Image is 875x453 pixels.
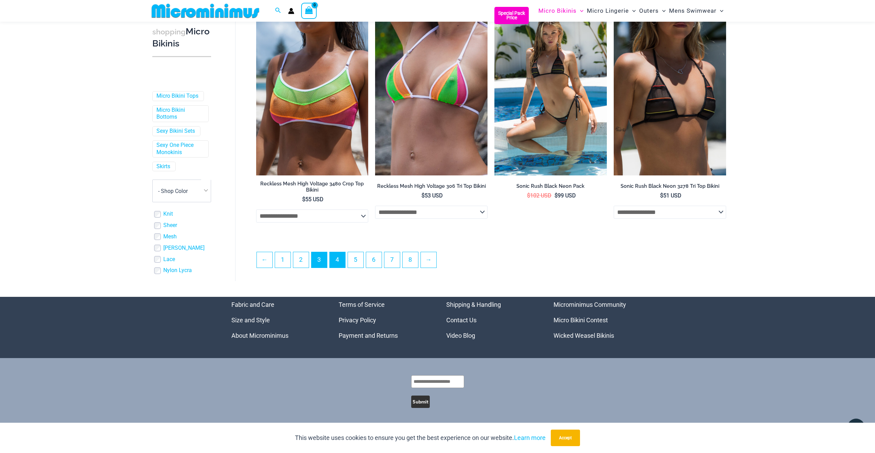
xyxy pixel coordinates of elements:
a: Privacy Policy [339,316,376,324]
aside: Footer Widget 4 [554,297,644,343]
bdi: 51 USD [660,192,681,199]
a: Page 6 [366,252,382,268]
a: Skirts [156,163,170,170]
a: Microminimus Community [554,301,626,308]
span: Micro Lingerie [587,2,629,20]
span: Mens Swimwear [669,2,717,20]
button: Accept [551,430,580,446]
a: Knit [163,211,173,218]
bdi: 102 USD [527,192,551,199]
a: ← [257,252,272,268]
a: Fabric and Care [231,301,274,308]
a: Shipping & Handling [446,301,501,308]
a: Mens SwimwearMenu ToggleMenu Toggle [667,2,725,20]
h2: Sonic Rush Black Neon 3278 Tri Top Bikini [614,183,726,190]
img: MM SHOP LOGO FLAT [149,3,262,19]
a: Sheer [163,222,177,229]
a: Learn more [514,434,546,441]
nav: Menu [446,297,537,343]
a: Reckless Mesh High Voltage 3480 Crop Top Bikini [256,181,369,196]
a: Lace [163,256,175,263]
a: Micro Bikini Tops [156,93,198,100]
a: Page 7 [384,252,400,268]
a: → [421,252,436,268]
a: Payment and Returns [339,332,398,339]
a: Video Blog [446,332,475,339]
button: Submit [411,396,430,408]
a: Page 5 [348,252,363,268]
span: Micro Bikinis [538,2,577,20]
b: Special Pack Price [494,11,529,20]
h2: Reckless Mesh High Voltage 3480 Crop Top Bikini [256,181,369,193]
span: Outers [639,2,659,20]
a: Reckless Mesh High Voltage 306 Tri Top 01Reckless Mesh High Voltage 306 Tri Top 466 Thong 04Reckl... [375,7,488,175]
aside: Footer Widget 1 [231,297,322,343]
a: Search icon link [275,7,281,15]
a: Micro BikinisMenu ToggleMenu Toggle [537,2,585,20]
nav: Menu [231,297,322,343]
span: $ [660,192,663,199]
a: View Shopping Cart, empty [301,3,317,19]
span: Page 3 [311,252,327,268]
a: Reckless Mesh High Voltage 306 Tri Top Bikini [375,183,488,192]
a: Contact Us [446,316,477,324]
aside: Footer Widget 2 [339,297,429,343]
a: Account icon link [288,8,294,14]
a: Micro LingerieMenu ToggleMenu Toggle [585,2,637,20]
a: Sonic Rush Black Neon 3278 Tri Top Bikini [614,183,726,192]
span: $ [555,192,558,199]
img: Reckless Mesh High Voltage 306 Tri Top 01 [375,7,488,175]
bdi: 55 USD [302,196,324,203]
nav: Product Pagination [256,252,726,272]
a: Nylon Lycra [163,267,192,274]
a: Reckless Mesh High Voltage 3480 Crop Top 01Reckless Mesh High Voltage 3480 Crop Top 02Reckless Me... [256,7,369,175]
a: Micro Bikini Bottoms [156,107,203,121]
a: Page 1 [275,252,291,268]
span: shopping [152,28,186,36]
a: Size and Style [231,316,270,324]
a: Sexy One Piece Monokinis [156,142,203,156]
span: - Shop Color [158,188,188,194]
span: Menu Toggle [717,2,723,20]
nav: Menu [554,297,644,343]
a: [PERSON_NAME] [163,245,205,252]
span: - Shop Color [152,180,211,203]
bdi: 53 USD [422,192,443,199]
span: $ [527,192,530,199]
a: Page 2 [293,252,309,268]
span: Menu Toggle [659,2,666,20]
bdi: 99 USD [555,192,576,199]
span: - Shop Color [153,180,211,202]
aside: Footer Widget 3 [446,297,537,343]
img: Reckless Mesh High Voltage 3480 Crop Top 01 [256,7,369,175]
nav: Site Navigation [536,1,726,21]
nav: Menu [339,297,429,343]
a: Sonic Rush Black Neon 3278 Tri Top 4312 Thong Bikini 09 Sonic Rush Black Neon 3278 Tri Top 4312 T... [494,7,607,175]
a: Sexy Bikini Sets [156,128,195,135]
span: $ [302,196,305,203]
a: Sonic Rush Black Neon Pack [494,183,607,192]
h2: Sonic Rush Black Neon Pack [494,183,607,190]
a: Page 4 [330,252,345,268]
a: Page 8 [403,252,418,268]
a: About Microminimus [231,332,288,339]
a: Terms of Service [339,301,385,308]
h3: Micro Bikinis [152,26,211,50]
a: Mesh [163,233,177,240]
a: Sonic Rush Black Neon 3278 Tri Top 01Sonic Rush Black Neon 3278 Tri Top 4312 Thong Bikini 08Sonic... [614,7,726,175]
span: Menu Toggle [629,2,636,20]
span: Menu Toggle [577,2,583,20]
a: Micro Bikini Contest [554,316,608,324]
img: Sonic Rush Black Neon 3278 Tri Top 01 [614,7,726,175]
a: Wicked Weasel Bikinis [554,332,614,339]
h2: Reckless Mesh High Voltage 306 Tri Top Bikini [375,183,488,190]
span: $ [422,192,425,199]
a: OutersMenu ToggleMenu Toggle [637,2,667,20]
img: Sonic Rush Black Neon 3278 Tri Top 4312 Thong Bikini 09 [494,7,607,175]
p: This website uses cookies to ensure you get the best experience on our website. [295,433,546,443]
